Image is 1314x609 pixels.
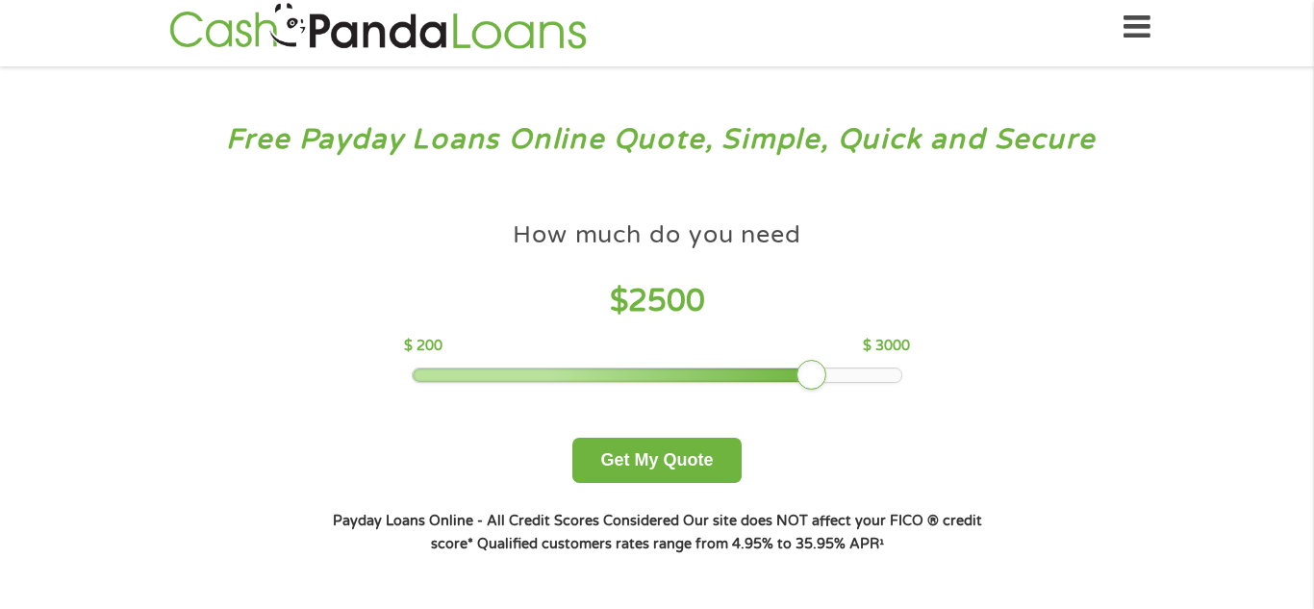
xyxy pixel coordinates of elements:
[333,513,679,529] strong: Payday Loans Online - All Credit Scores Considered
[628,283,705,319] span: 2500
[56,122,1259,158] h3: Free Payday Loans Online Quote, Simple, Quick and Secure
[513,219,801,251] h4: How much do you need
[863,336,910,357] p: $ 3000
[404,282,909,321] h4: $
[404,336,442,357] p: $ 200
[572,438,741,483] button: Get My Quote
[431,513,982,552] strong: Our site does NOT affect your FICO ® credit score*
[477,536,884,552] strong: Qualified customers rates range from 4.95% to 35.95% APR¹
